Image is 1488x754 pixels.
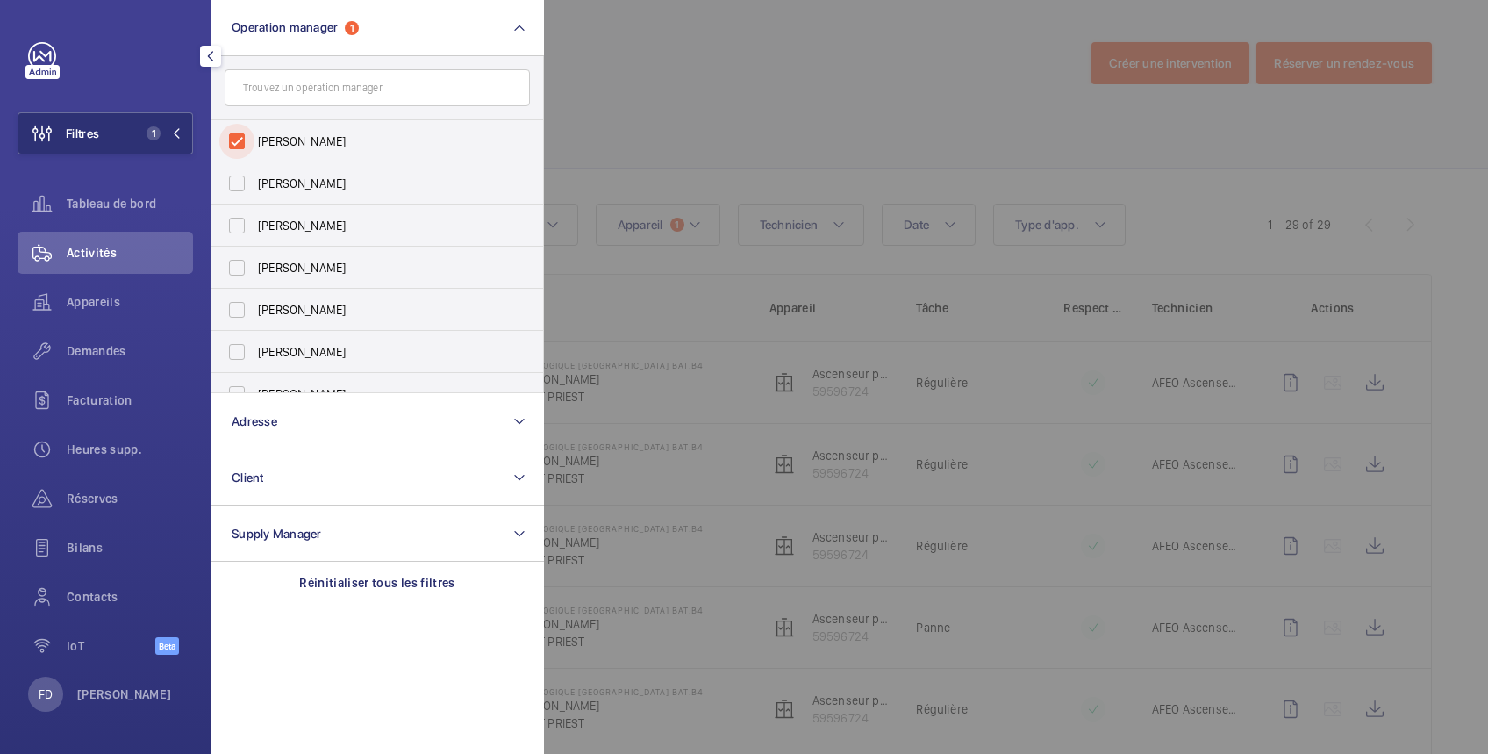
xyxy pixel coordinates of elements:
[67,441,193,458] span: Heures supp.
[67,490,193,507] span: Réserves
[67,293,193,311] span: Appareils
[67,539,193,557] span: Bilans
[155,637,179,655] span: Beta
[147,126,161,140] span: 1
[67,391,193,409] span: Facturation
[67,588,193,606] span: Contacts
[67,637,155,655] span: IoT
[66,125,99,142] span: Filtres
[67,342,193,360] span: Demandes
[67,195,193,212] span: Tableau de bord
[39,686,53,703] p: FD
[18,112,193,154] button: Filtres1
[67,244,193,262] span: Activités
[77,686,172,703] p: [PERSON_NAME]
